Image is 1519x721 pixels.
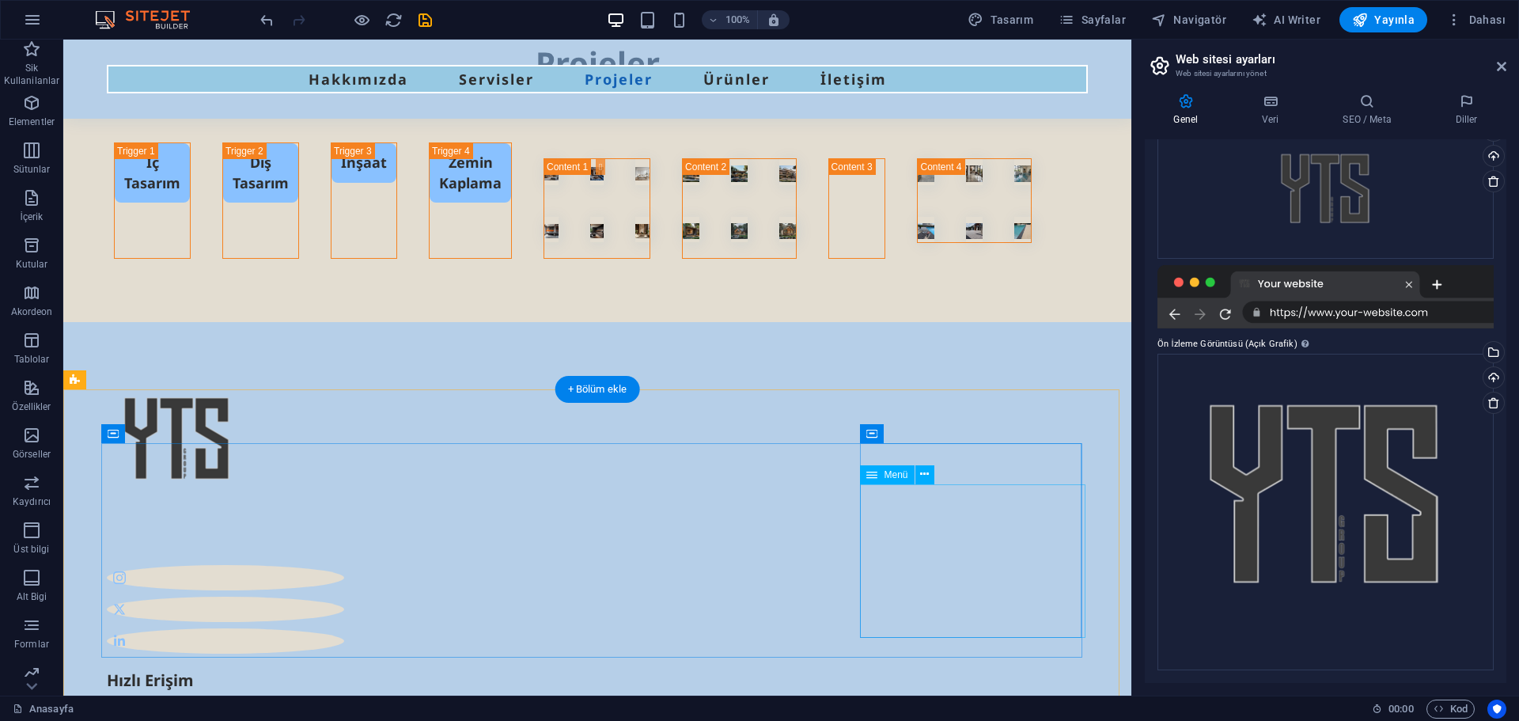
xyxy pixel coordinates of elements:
span: 00 00 [1388,700,1413,719]
p: Özellikler [12,400,51,413]
span: Tasarım [968,12,1033,28]
button: Navigatör [1145,7,1233,32]
p: Alt Bigi [17,590,47,603]
button: reload [384,10,403,29]
button: Ön izleme modundan çıkıp düzenlemeye devam etmek için buraya tıklayın [352,10,371,29]
label: Ön İzleme Görüntüsü (Açık Grafik) [1157,335,1494,354]
button: Usercentrics [1487,700,1506,719]
span: Menü [884,470,907,480]
span: Kod [1434,700,1468,719]
h4: Genel [1145,93,1233,127]
div: LOGO1-qEGcD5ul0uXPgLBc4sB71A.png [1157,354,1494,670]
p: Elementler [9,116,55,128]
a: Seçimi iptal etmek için tıkla. Sayfaları açmak için çift tıkla [13,700,74,719]
span: Navigatör [1151,12,1226,28]
i: Kaydet (Ctrl+S) [416,11,434,29]
p: Kutular [16,258,48,271]
h4: SEO / Meta [1314,93,1426,127]
h6: 100% [725,10,751,29]
button: Yayınla [1339,7,1427,32]
button: 100% [702,10,758,29]
p: İçerik [20,211,43,223]
p: Görseller [13,448,51,461]
p: Sütunlar [13,163,51,176]
p: Akordeon [11,305,53,318]
button: undo [257,10,276,29]
div: Tasarım (Ctrl+Alt+Y) [961,7,1040,32]
h6: Oturum süresi [1372,700,1414,719]
i: Yeniden boyutlandırmada yakınlaştırma düzeyini seçilen cihaza uyacak şekilde otomatik olarak ayarla. [767,13,781,27]
i: Sayfayı yeniden yükleyin [384,11,403,29]
span: Yayınla [1352,12,1415,28]
h4: Veri [1233,93,1314,127]
button: Sayfalar [1052,7,1132,32]
h4: Diller [1426,93,1506,127]
div: + Bölüm ekle [555,376,640,403]
p: Üst bilgi [13,543,49,556]
h2: Web sitesi ayarları [1176,52,1506,66]
span: : [1400,703,1402,715]
button: Dahası [1440,7,1512,32]
button: save [415,10,434,29]
div: LOGO1-qEGcD5ul0uXPgLBc4sB71A-Os1J7liKpKPgk1pOksO7VA.png [1157,132,1494,259]
p: Formlar [14,638,49,651]
button: AI Writer [1245,7,1327,32]
h3: Web sitesi ayarlarını yönet [1176,66,1475,81]
span: Sayfalar [1059,12,1126,28]
p: Tablolar [14,353,50,366]
span: Dahası [1446,12,1506,28]
button: Kod [1426,700,1475,719]
span: AI Writer [1252,12,1320,28]
img: Editor Logo [91,10,210,29]
i: Geri al: change_data (Ctrl+Z) [258,11,276,29]
button: Tasarım [961,7,1040,32]
p: Kaydırıcı [13,495,51,508]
